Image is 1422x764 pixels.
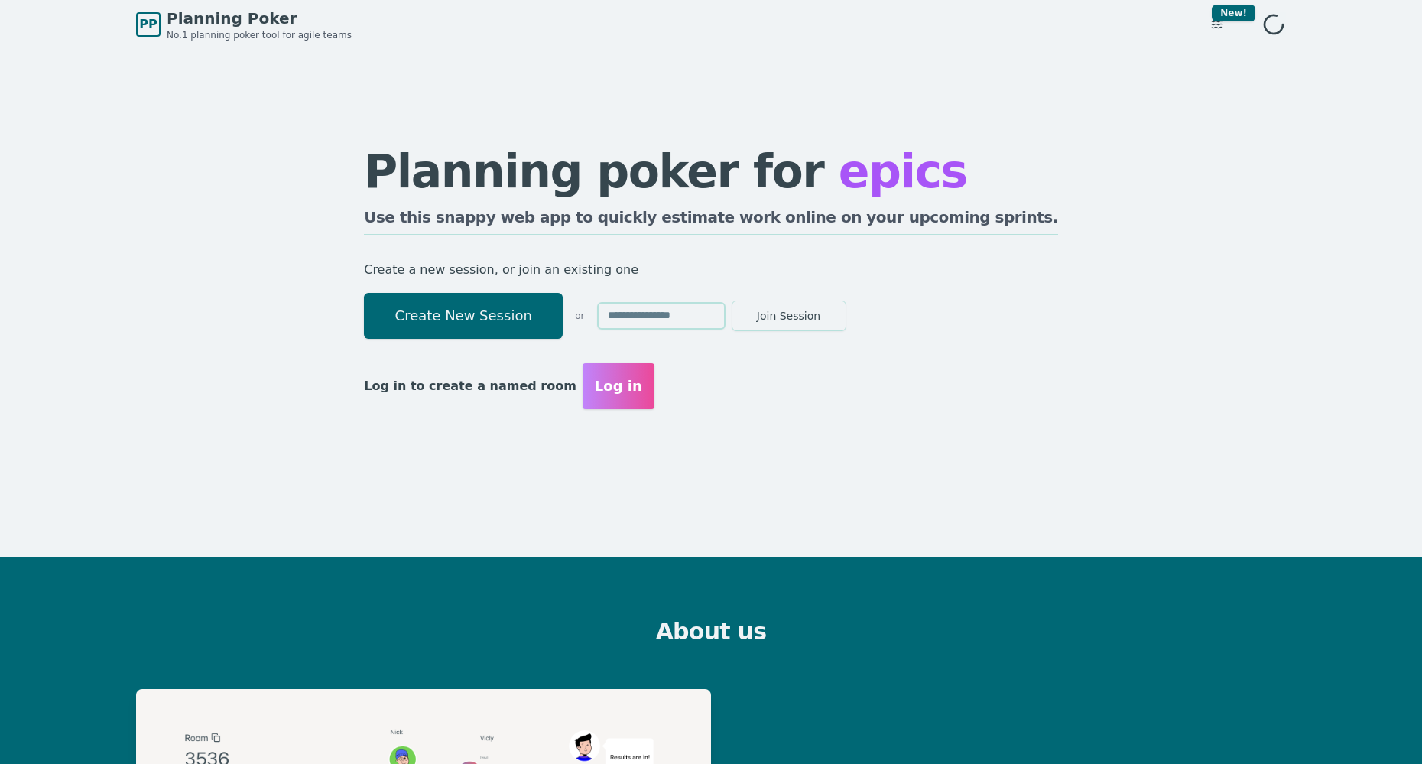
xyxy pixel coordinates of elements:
[364,375,576,397] p: Log in to create a named room
[1203,11,1231,38] button: New!
[167,8,352,29] span: Planning Poker
[139,15,157,34] span: PP
[364,148,1058,194] h1: Planning poker for
[364,206,1058,235] h2: Use this snappy web app to quickly estimate work online on your upcoming sprints.
[583,363,654,409] button: Log in
[364,293,563,339] button: Create New Session
[167,29,352,41] span: No.1 planning poker tool for agile teams
[839,145,967,198] span: epics
[595,375,642,397] span: Log in
[575,310,584,322] span: or
[364,259,1058,281] p: Create a new session, or join an existing one
[732,301,846,331] button: Join Session
[136,618,1286,652] h2: About us
[136,8,352,41] a: PPPlanning PokerNo.1 planning poker tool for agile teams
[1212,5,1255,21] div: New!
